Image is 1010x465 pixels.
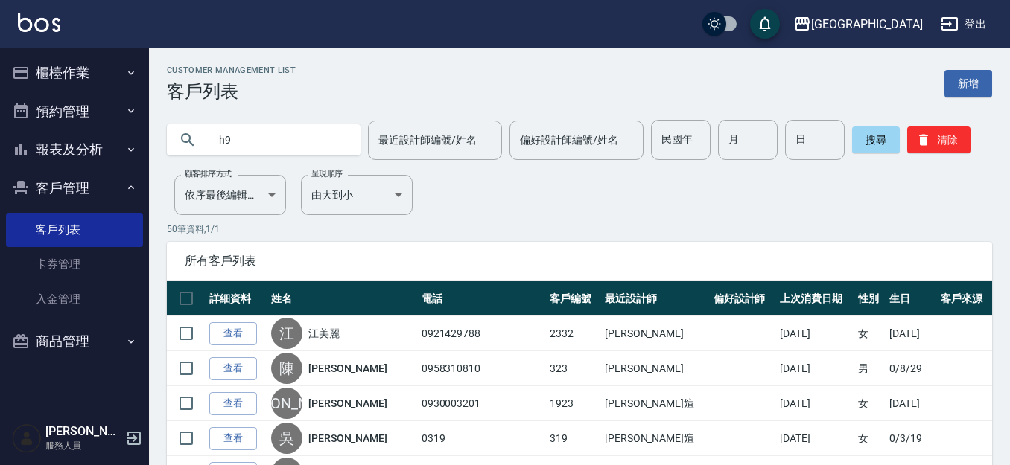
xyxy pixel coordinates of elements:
[854,316,886,351] td: 女
[787,9,929,39] button: [GEOGRAPHIC_DATA]
[601,421,710,456] td: [PERSON_NAME]媗
[776,386,854,421] td: [DATE]
[206,281,267,316] th: 詳細資料
[418,281,547,316] th: 電話
[311,168,343,179] label: 呈現順序
[6,213,143,247] a: 客戶列表
[601,351,710,386] td: [PERSON_NAME]
[546,421,601,456] td: 319
[308,361,387,376] a: [PERSON_NAME]
[301,175,413,215] div: 由大到小
[750,9,780,39] button: save
[546,386,601,421] td: 1923
[167,65,296,75] h2: Customer Management List
[418,421,547,456] td: 0319
[886,351,937,386] td: 0/8/29
[6,282,143,316] a: 入金管理
[271,388,302,419] div: [PERSON_NAME]
[776,316,854,351] td: [DATE]
[546,316,601,351] td: 2332
[271,423,302,454] div: 吳
[209,427,257,450] a: 查看
[185,168,232,179] label: 顧客排序方式
[209,322,257,345] a: 查看
[167,222,992,236] p: 50 筆資料, 1 / 1
[267,281,418,316] th: 姓名
[776,421,854,456] td: [DATE]
[418,386,547,421] td: 0930003201
[935,10,992,38] button: 登出
[45,424,121,439] h5: [PERSON_NAME]
[886,316,937,351] td: [DATE]
[6,130,143,169] button: 報表及分析
[209,392,257,415] a: 查看
[854,386,886,421] td: 女
[811,15,923,33] div: [GEOGRAPHIC_DATA]
[854,281,886,316] th: 性別
[167,81,296,102] h3: 客戶列表
[6,169,143,208] button: 客戶管理
[852,126,900,153] button: 搜尋
[174,175,286,215] div: 依序最後編輯時間
[6,92,143,131] button: 預約管理
[710,281,776,316] th: 偏好設計師
[601,281,710,316] th: 最近設計師
[601,386,710,421] td: [PERSON_NAME]媗
[944,70,992,97] a: 新增
[546,281,601,316] th: 客戶編號
[776,281,854,316] th: 上次消費日期
[854,421,886,456] td: 女
[418,316,547,351] td: 0921429788
[271,353,302,384] div: 陳
[6,54,143,92] button: 櫃檯作業
[776,351,854,386] td: [DATE]
[209,357,257,380] a: 查看
[308,431,387,446] a: [PERSON_NAME]
[907,126,971,153] button: 清除
[6,322,143,361] button: 商品管理
[546,351,601,386] td: 323
[854,351,886,386] td: 男
[886,421,937,456] td: 0/3/19
[601,316,710,351] td: [PERSON_NAME]
[937,281,992,316] th: 客戶來源
[6,247,143,281] a: 卡券管理
[45,439,121,452] p: 服務人員
[209,120,349,160] input: 搜尋關鍵字
[271,318,302,349] div: 江
[185,254,974,269] span: 所有客戶列表
[18,13,60,32] img: Logo
[308,396,387,411] a: [PERSON_NAME]
[886,386,937,421] td: [DATE]
[886,281,937,316] th: 生日
[12,423,42,453] img: Person
[418,351,547,386] td: 0958310810
[308,326,340,341] a: 江美麗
